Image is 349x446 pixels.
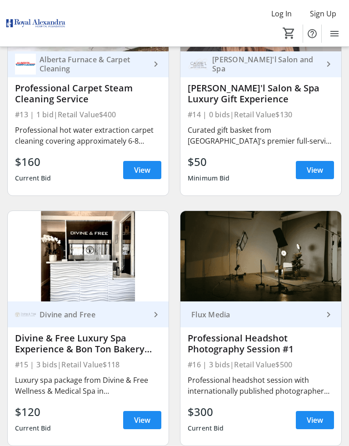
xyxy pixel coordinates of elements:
[188,108,334,121] div: #14 | 0 bids | Retail Value $130
[134,165,150,175] span: View
[15,304,36,325] img: Divine and Free
[8,211,169,301] img: Divine & Free Luxury Spa Experience & Bon Ton Bakery Gift Card
[15,54,36,75] img: Alberta Furnace & Carpet Cleaning
[188,54,209,75] img: Carrie'l Salon and Spa
[209,55,323,73] div: [PERSON_NAME]'l Salon and Spa
[325,25,344,43] button: Menu
[264,6,299,21] button: Log In
[323,59,334,70] mat-icon: keyboard_arrow_right
[188,83,334,105] div: [PERSON_NAME]'l Salon & Spa Luxury Gift Experience
[15,83,161,105] div: Professional Carpet Steam Cleaning Service
[180,211,341,301] img: Professional Headshot Photography Session #1
[15,170,51,186] div: Current Bid
[123,411,161,429] a: View
[296,161,334,179] a: View
[123,161,161,179] a: View
[8,51,169,77] a: Alberta Furnace & Carpet CleaningAlberta Furnace & Carpet Cleaning
[15,375,161,396] div: Luxury spa package from Divine & Free Wellness & Medical Spa in [GEOGRAPHIC_DATA][PERSON_NAME] fe...
[15,154,51,170] div: $160
[15,125,161,146] div: Professional hot water extraction carpet cleaning covering approximately 6-8 rooms or equivalent ...
[5,6,66,40] img: Royal Alexandra Hospital Foundation's Logo
[15,404,51,420] div: $120
[134,415,150,426] span: View
[15,420,51,436] div: Current Bid
[188,404,224,420] div: $300
[36,310,150,319] div: Divine and Free
[15,333,161,355] div: Divine & Free Luxury Spa Experience & Bon Ton Bakery Gift Card
[307,165,323,175] span: View
[188,420,224,436] div: Current Bid
[36,55,150,73] div: Alberta Furnace & Carpet Cleaning
[188,375,334,396] div: Professional headshot session with internationally published photographer [PERSON_NAME] at Flux M...
[188,170,230,186] div: Minimum Bid
[15,358,161,371] div: #15 | 3 bids | Retail Value $118
[310,8,336,19] span: Sign Up
[15,108,161,121] div: #13 | 1 bid | Retail Value $400
[180,51,341,77] a: Carrie'l Salon and Spa[PERSON_NAME]'l Salon and Spa
[271,8,292,19] span: Log In
[188,310,323,319] div: Flux Media
[188,154,230,170] div: $50
[296,411,334,429] a: View
[307,415,323,426] span: View
[188,125,334,146] div: Curated gift basket from [GEOGRAPHIC_DATA]'s premier full-service salon and spa (39+years). Inclu...
[180,301,341,327] a: Flux Media
[188,358,334,371] div: #16 | 3 bids | Retail Value $500
[303,6,344,21] button: Sign Up
[150,309,161,320] mat-icon: keyboard_arrow_right
[188,333,334,355] div: Professional Headshot Photography Session #1
[303,25,321,43] button: Help
[323,309,334,320] mat-icon: keyboard_arrow_right
[8,301,169,327] a: Divine and FreeDivine and Free
[281,25,297,41] button: Cart
[150,59,161,70] mat-icon: keyboard_arrow_right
